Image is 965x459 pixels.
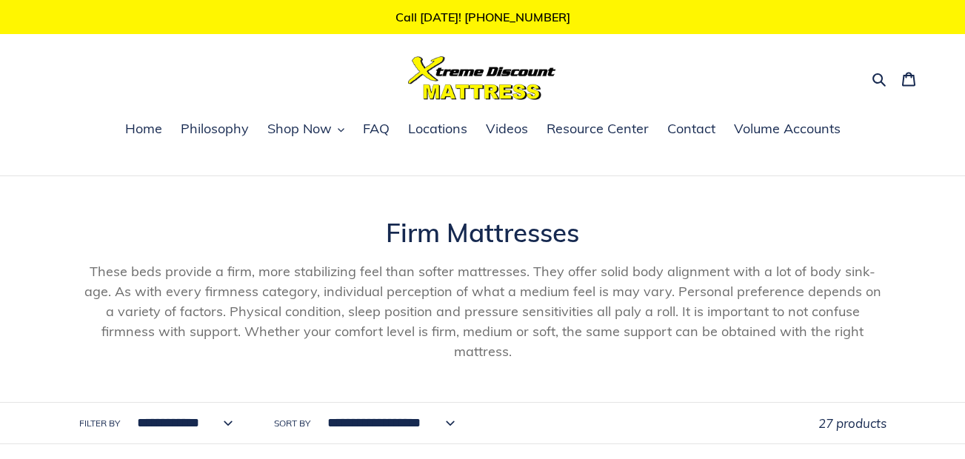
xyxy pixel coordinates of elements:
[727,118,848,141] a: Volume Accounts
[486,120,528,138] span: Videos
[260,118,352,141] button: Shop Now
[547,120,649,138] span: Resource Center
[84,263,881,360] span: These beds provide a firm, more stabilizing feel than softer mattresses. They offer solid body al...
[173,118,256,141] a: Philosophy
[125,120,162,138] span: Home
[478,118,535,141] a: Videos
[355,118,397,141] a: FAQ
[667,120,715,138] span: Contact
[660,118,723,141] a: Contact
[274,417,310,430] label: Sort by
[408,56,556,100] img: Xtreme Discount Mattress
[408,120,467,138] span: Locations
[181,120,249,138] span: Philosophy
[79,417,120,430] label: Filter by
[734,120,841,138] span: Volume Accounts
[818,415,886,431] span: 27 products
[401,118,475,141] a: Locations
[363,120,390,138] span: FAQ
[539,118,656,141] a: Resource Center
[386,216,579,249] span: Firm Mattresses
[118,118,170,141] a: Home
[267,120,332,138] span: Shop Now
